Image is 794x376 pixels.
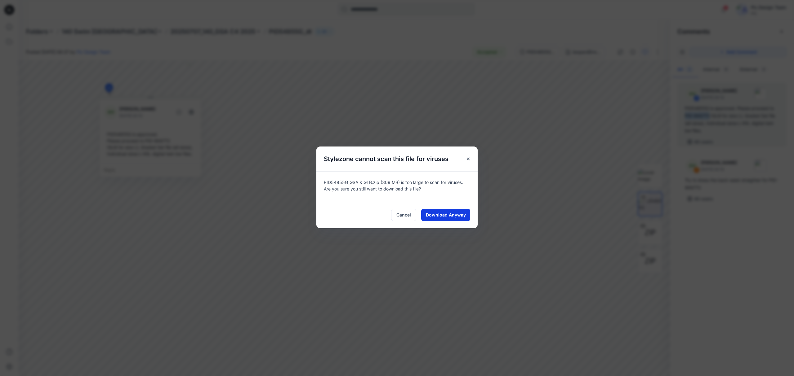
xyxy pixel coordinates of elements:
div: PID54855G_GSA & GLB.zip (309 MB) is too large to scan for viruses. Are you sure you still want to... [316,171,478,201]
h5: Stylezone cannot scan this file for viruses [316,146,456,171]
span: Cancel [396,212,411,218]
button: Cancel [391,209,416,221]
button: Download Anyway [421,209,470,221]
button: Close [463,153,474,164]
span: Download Anyway [426,212,466,218]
